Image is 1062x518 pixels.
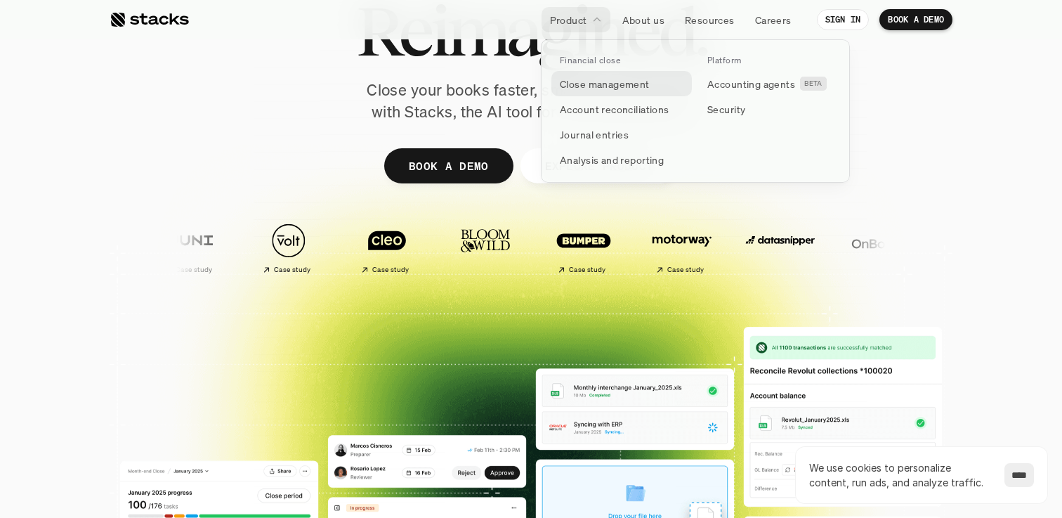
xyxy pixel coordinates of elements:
[560,127,629,142] p: Journal entries
[685,13,735,27] p: Resources
[176,266,213,274] h2: Case study
[676,7,743,32] a: Resources
[699,71,839,96] a: Accounting agentsBETA
[551,96,692,122] a: Account reconciliations
[520,148,678,183] a: EXPLORE PRODUCT
[614,7,673,32] a: About us
[809,460,990,490] p: We use cookies to personalize content, run ads, and analyze traffic.
[550,13,587,27] p: Product
[166,325,228,335] a: Privacy Policy
[341,216,433,280] a: Case study
[409,155,489,176] p: BOOK A DEMO
[707,77,795,91] p: Accounting agents
[560,56,620,65] p: Financial close
[699,96,839,122] a: Security
[560,102,669,117] p: Account reconciliations
[384,148,513,183] a: BOOK A DEMO
[825,15,861,25] p: SIGN IN
[551,147,692,172] a: Analysis and reporting
[622,13,664,27] p: About us
[551,71,692,96] a: Close management
[560,77,650,91] p: Close management
[888,15,944,25] p: BOOK A DEMO
[569,266,606,274] h2: Case study
[243,216,334,280] a: Case study
[707,102,745,117] p: Security
[355,79,707,123] p: Close your books faster, smarter, and risk-free with Stacks, the AI tool for accounting teams.
[804,79,822,88] h2: BETA
[636,216,728,280] a: Case study
[560,153,664,167] p: Analysis and reporting
[879,9,952,30] a: BOOK A DEMO
[551,122,692,147] a: Journal entries
[538,216,629,280] a: Case study
[145,216,236,280] a: Case study
[667,266,704,274] h2: Case study
[372,266,409,274] h2: Case study
[755,13,792,27] p: Careers
[274,266,311,274] h2: Case study
[817,9,870,30] a: SIGN IN
[707,56,742,65] p: Platform
[747,7,800,32] a: Careers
